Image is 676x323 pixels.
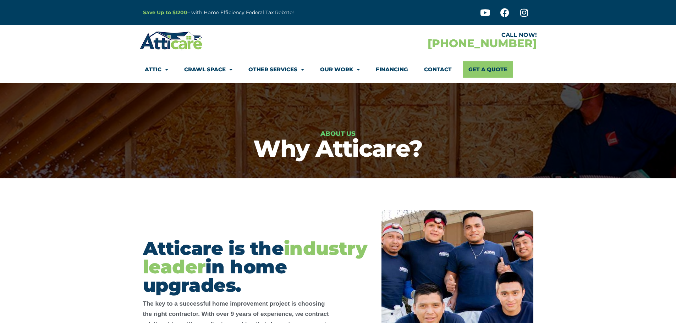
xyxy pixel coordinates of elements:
div: CALL NOW! [338,32,537,38]
p: – with Home Efficiency Federal Tax Rebate! [143,9,373,17]
h6: About Us [4,130,672,137]
h1: Why Atticare? [4,137,672,160]
nav: Menu [145,61,532,78]
a: Get A Quote [463,61,513,78]
a: Crawl Space [184,61,232,78]
a: Our Work [320,61,360,78]
a: Contact [424,61,452,78]
h2: Atticare is the in home upgrades. [143,239,367,295]
a: Other Services [248,61,304,78]
a: Financing [376,61,408,78]
span: industry leader [143,237,367,278]
a: Attic [145,61,168,78]
a: Save Up to $1200 [143,9,187,16]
